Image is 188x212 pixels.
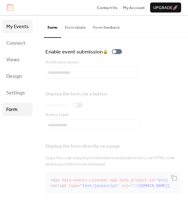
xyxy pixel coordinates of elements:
[61,15,89,37] button: Form labels
[3,36,33,50] a: Connect
[3,69,33,83] a: Design
[153,5,178,11] span: Upgrade 🚀
[97,4,118,11] a: Contact Us
[7,4,13,11] img: logo
[6,88,25,98] span: Settings
[3,86,33,99] a: Settings
[123,5,145,11] span: My Account
[3,53,33,66] a: Views
[89,15,124,37] button: Form feedback
[6,105,18,114] span: Form
[6,72,22,81] span: Design
[3,20,33,33] a: My Events
[3,103,33,116] a: Form
[6,38,25,48] span: Connect
[6,22,29,32] span: My Events
[150,3,181,13] button: Upgrade🚀
[44,15,61,38] button: Form
[6,55,20,65] span: Views
[97,5,118,11] span: Contact Us
[123,4,145,11] a: My Account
